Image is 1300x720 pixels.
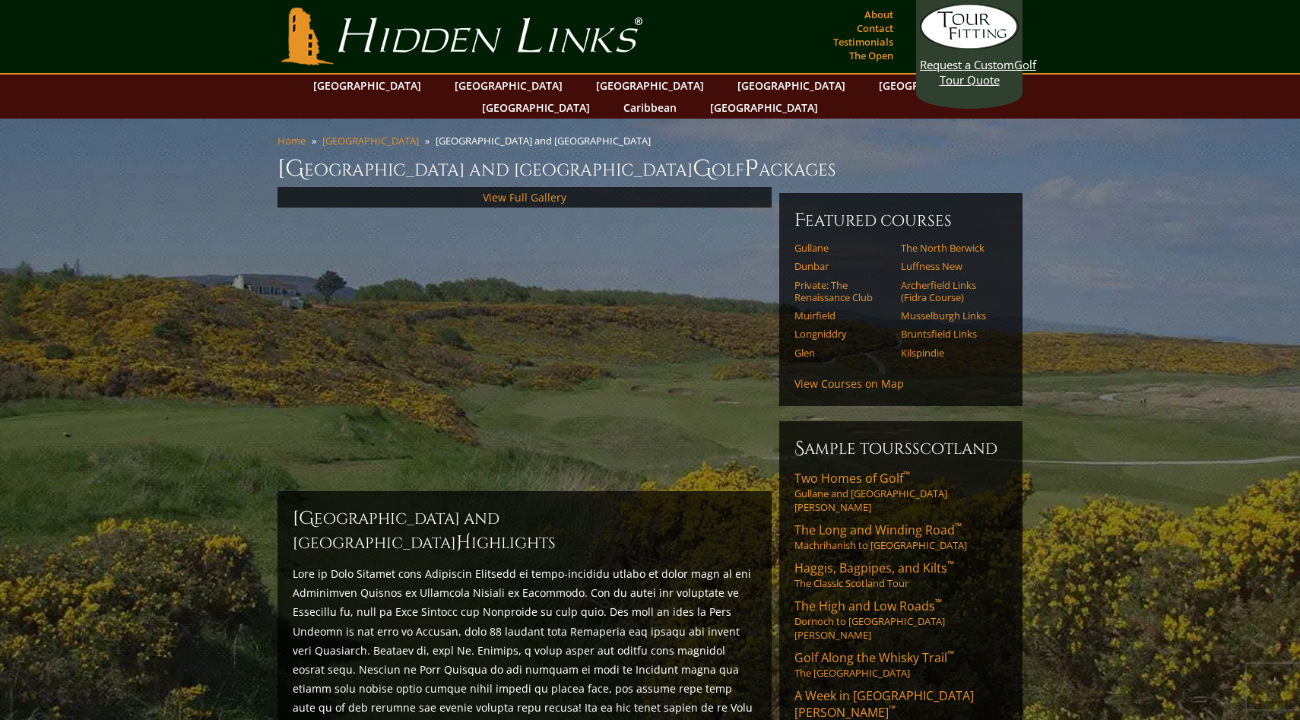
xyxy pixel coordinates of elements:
span: Two Homes of Golf [794,470,910,487]
a: Kilspindie [901,347,997,359]
a: The Open [845,45,897,66]
a: Haggis, Bagpipes, and Kilts™The Classic Scotland Tour [794,560,1007,590]
span: G [693,154,712,184]
a: [GEOGRAPHIC_DATA] [447,75,570,97]
span: The High and Low Roads [794,598,942,614]
a: Request a CustomGolf Tour Quote [920,4,1019,87]
a: Testimonials [829,31,897,52]
span: H [456,531,471,555]
span: Golf Along the Whisky Trail [794,649,954,666]
a: Contact [853,17,897,39]
a: Luffness New [901,260,997,272]
a: The North Berwick [901,242,997,254]
a: Gullane [794,242,891,254]
li: [GEOGRAPHIC_DATA] and [GEOGRAPHIC_DATA] [436,134,657,147]
a: Archerfield Links (Fidra Course) [901,279,997,304]
h2: [GEOGRAPHIC_DATA] and [GEOGRAPHIC_DATA] ighlights [293,506,756,555]
sup: ™ [903,468,910,481]
h6: Featured Courses [794,208,1007,233]
h1: [GEOGRAPHIC_DATA] and [GEOGRAPHIC_DATA] olf ackages [277,154,1023,184]
a: Musselburgh Links [901,309,997,322]
h6: Sample ToursScotland [794,436,1007,461]
a: Longniddry [794,328,891,340]
a: [GEOGRAPHIC_DATA] [322,134,419,147]
span: Haggis, Bagpipes, and Kilts [794,560,954,576]
span: P [744,154,759,184]
a: [GEOGRAPHIC_DATA] [871,75,994,97]
a: The High and Low Roads™Dornoch to [GEOGRAPHIC_DATA][PERSON_NAME] [794,598,1007,642]
a: Bruntsfield Links [901,328,997,340]
a: [GEOGRAPHIC_DATA] [474,97,598,119]
a: Muirfield [794,309,891,322]
sup: ™ [947,648,954,661]
sup: ™ [889,703,896,715]
a: Dunbar [794,260,891,272]
sup: ™ [947,558,954,571]
a: [GEOGRAPHIC_DATA] [730,75,853,97]
span: Request a Custom [920,57,1014,72]
sup: ™ [955,520,962,533]
a: [GEOGRAPHIC_DATA] [588,75,712,97]
a: [GEOGRAPHIC_DATA] [306,75,429,97]
span: The Long and Winding Road [794,522,962,538]
a: [GEOGRAPHIC_DATA] [702,97,826,119]
a: About [861,4,897,25]
a: View Courses on Map [794,376,904,391]
a: Glen [794,347,891,359]
sup: ™ [935,596,942,609]
a: Private: The Renaissance Club [794,279,891,304]
a: Two Homes of Golf™Gullane and [GEOGRAPHIC_DATA][PERSON_NAME] [794,470,1007,514]
a: View Full Gallery [483,190,566,205]
a: Home [277,134,306,147]
a: Caribbean [616,97,684,119]
a: Golf Along the Whisky Trail™The [GEOGRAPHIC_DATA] [794,649,1007,680]
a: The Long and Winding Road™Machrihanish to [GEOGRAPHIC_DATA] [794,522,1007,552]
